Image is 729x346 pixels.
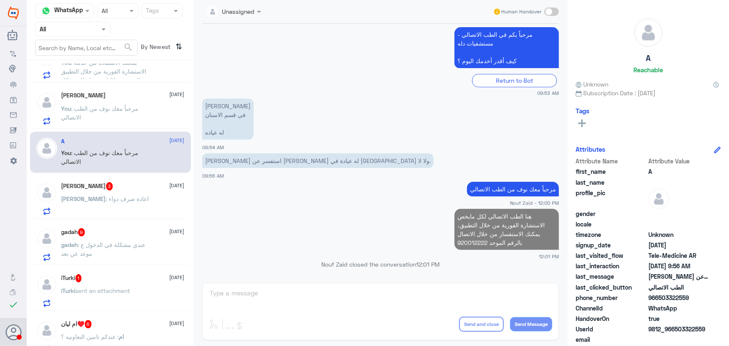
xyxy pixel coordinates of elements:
[61,274,82,282] h5: iTurki
[648,325,709,333] span: 9812_966503322559
[61,241,78,248] span: gadah
[61,149,71,156] span: You
[36,40,137,55] input: Search by Name, Local etc…
[467,182,559,196] p: 8/10/2025, 12:00 PM
[576,251,647,260] span: last_visited_flow
[646,53,650,63] h5: A
[417,261,440,268] span: 12:01 PM
[576,230,647,239] span: timezone
[170,182,185,189] span: [DATE]
[202,145,224,150] span: 09:54 AM
[576,167,647,176] span: first_name
[61,241,146,257] span: : عندي مشكلة في الدخول ع موعد عن بعد
[633,66,663,74] h6: Reachable
[61,105,71,112] span: You
[61,92,106,99] h5: Sultan Alotaibi
[61,195,106,202] span: [PERSON_NAME]
[76,287,130,294] span: sent an attachment
[170,91,185,98] span: [DATE]
[36,320,57,341] img: defaultAdmin.png
[36,92,57,113] img: defaultAdmin.png
[123,41,133,54] button: search
[576,262,647,270] span: last_interaction
[40,5,52,17] img: whatsapp.png
[648,209,709,218] span: null
[202,173,224,178] span: 09:56 AM
[176,40,183,53] i: ⇅
[576,335,647,344] span: email
[170,320,185,327] span: [DATE]
[76,274,82,282] span: 1
[119,333,124,340] span: ام
[510,199,559,206] span: Nouf Zaid - 12:00 PM
[576,178,647,187] span: last_name
[648,241,709,249] span: 2025-10-08T06:53:16.259Z
[61,320,92,328] h5: ام ليان♥️
[539,253,559,260] span: 12:01 PM
[36,138,57,159] img: defaultAdmin.png
[576,293,647,302] span: phone_number
[576,272,647,281] span: last_message
[648,220,709,229] span: null
[170,274,185,281] span: [DATE]
[78,228,85,237] span: 9
[61,149,139,165] span: : مرحباً معك نوف من الطب الاتصالي
[202,99,254,140] p: 8/10/2025, 9:54 AM
[61,287,76,294] span: iTurki
[576,325,647,333] span: UserId
[537,89,559,97] span: 09:53 AM
[648,167,709,176] span: A
[61,333,119,340] span: : عندكم تامين التعاونيه ؟
[455,27,559,68] p: 8/10/2025, 9:53 AM
[576,314,647,323] span: HandoverOn
[170,137,185,144] span: [DATE]
[510,317,552,331] button: Send Message
[202,153,434,168] p: 8/10/2025, 9:56 AM
[648,230,709,239] span: Unknown
[576,145,605,153] h6: Attributes
[576,209,647,218] span: gender
[576,304,647,313] span: ChannelId
[576,157,647,165] span: Attribute Name
[576,80,608,89] span: Unknown
[61,138,65,145] h5: A
[61,228,85,237] h5: gadah
[501,8,541,15] span: Human Handover
[576,220,647,229] span: locale
[137,40,173,56] span: By Newest
[648,262,709,270] span: 2025-10-08T06:56:46.565Z
[36,228,57,249] img: defaultAdmin.png
[648,272,709,281] span: ‏أبي استفسر عن الدكتور ياسر العلي استشاري له عيادة في مستشفى دله ولا لا.
[648,293,709,302] span: 966503322559
[123,42,133,52] span: search
[106,195,149,202] span: : اعادة صرف دواء
[61,182,113,191] h5: Abdullah
[170,228,185,235] span: [DATE]
[648,304,709,313] span: 2
[648,157,709,165] span: Attribute Value
[8,6,19,20] img: Widebot Logo
[634,18,663,47] img: defaultAdmin.png
[472,74,557,87] div: Return to Bot
[648,188,669,209] img: defaultAdmin.png
[36,274,57,295] img: defaultAdmin.png
[576,283,647,292] span: last_clicked_button
[459,317,504,332] button: Send and close
[648,283,709,292] span: الطب الاتصالي
[8,300,18,310] i: check
[145,6,159,17] div: Tags
[648,335,709,344] span: null
[455,209,559,250] p: 8/10/2025, 12:01 PM
[85,320,92,328] span: 6
[648,314,709,323] span: true
[576,107,589,114] h6: Tags
[202,260,559,269] p: Nouf Zaid closed the conversation
[576,241,647,249] span: signup_date
[5,324,21,340] button: Avatar
[576,188,647,208] span: profile_pic
[576,89,721,97] span: Subscription Date : [DATE]
[106,182,113,191] span: 3
[648,251,709,260] span: Tele-Medicine AR
[36,182,57,203] img: defaultAdmin.png
[61,105,139,121] span: : مرحباً معك نوف من الطب الاتصالي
